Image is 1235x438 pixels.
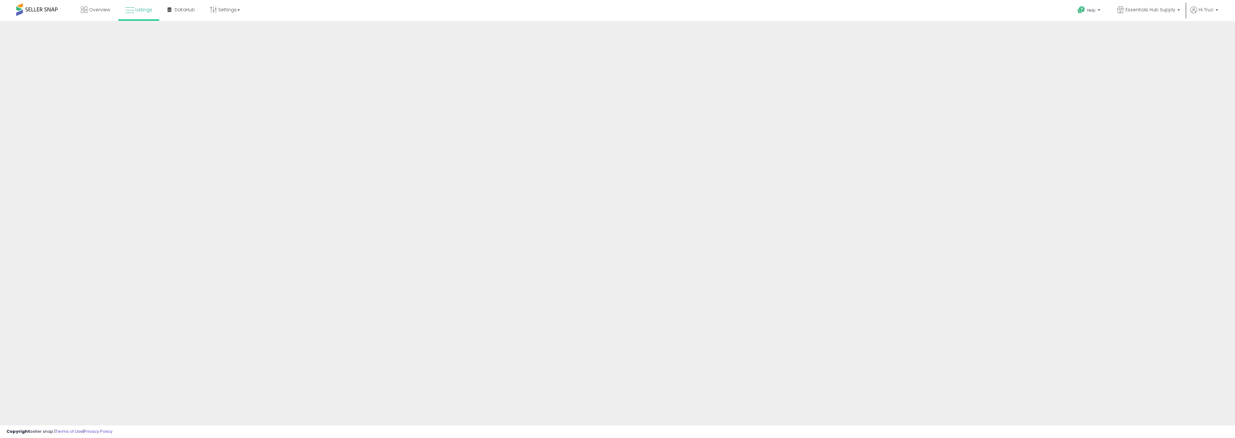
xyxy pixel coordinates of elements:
[1126,6,1175,13] span: Essentials Hub Supply
[135,6,152,13] span: Listings
[89,6,110,13] span: Overview
[1087,7,1096,13] span: Help
[175,6,195,13] span: DataHub
[1199,6,1214,13] span: Hi Truc
[1072,1,1107,21] a: Help
[1077,6,1085,14] i: Get Help
[1190,6,1218,21] a: Hi Truc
